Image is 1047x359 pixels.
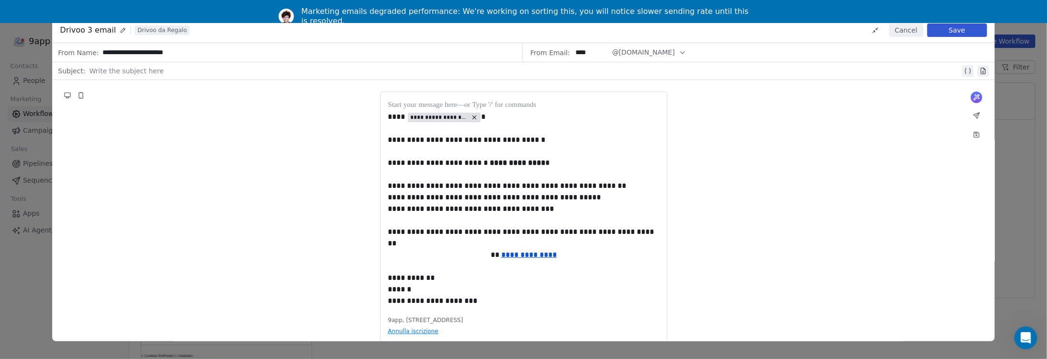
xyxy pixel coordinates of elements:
iframe: Intercom live chat [1014,326,1037,349]
span: From Email: [530,48,570,58]
span: Subject: [58,66,85,79]
button: Save [927,23,987,37]
span: Drivoo da Regalo [135,25,190,35]
span: From Name: [58,48,99,58]
button: Cancel [889,23,923,37]
span: Drivoo 3 email [60,24,116,36]
span: @[DOMAIN_NAME] [612,47,675,58]
div: Marketing emails degraded performance: We're working on sorting this, you will notice slower send... [302,7,754,26]
img: Profile image for Ram [279,9,294,24]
